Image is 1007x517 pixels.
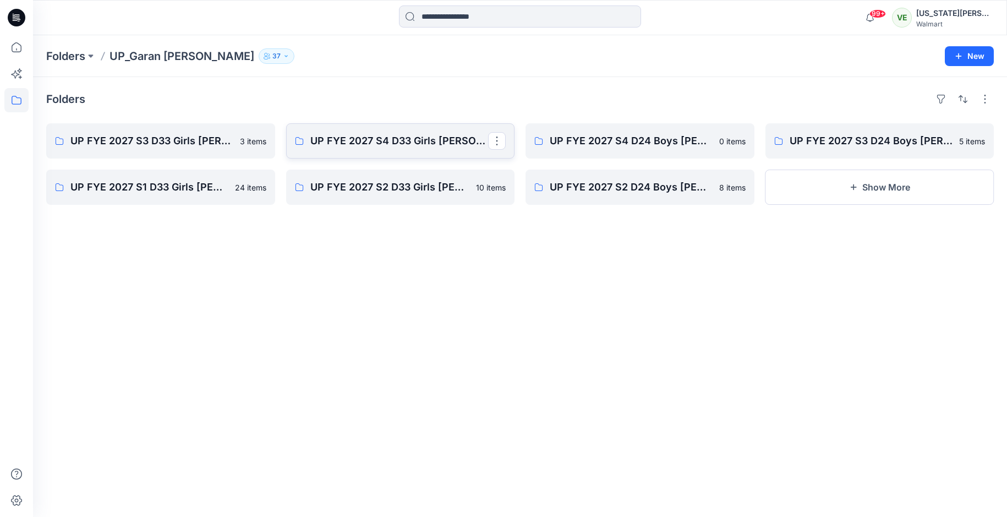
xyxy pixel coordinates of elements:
p: 5 items [959,135,985,147]
p: UP FYE 2027 S4 D24 Boys [PERSON_NAME] [550,133,713,149]
a: UP FYE 2027 S3 D33 Girls [PERSON_NAME]3 items [46,123,275,159]
button: Show More [765,170,994,205]
p: 10 items [476,182,506,193]
p: UP FYE 2027 S1 D33 Girls [PERSON_NAME] [70,179,228,195]
p: UP FYE 2027 S3 D33 Girls [PERSON_NAME] [70,133,233,149]
div: VE [892,8,912,28]
button: 37 [259,48,294,64]
p: 8 items [719,182,746,193]
h4: Folders [46,92,85,106]
p: UP FYE 2027 S2 D24 Boys [PERSON_NAME] [550,179,713,195]
a: UP FYE 2027 S4 D33 Girls [PERSON_NAME] [286,123,515,159]
p: UP FYE 2027 S3 D24 Boys [PERSON_NAME] [790,133,953,149]
span: 99+ [869,9,886,18]
p: 0 items [719,135,746,147]
p: UP FYE 2027 S4 D33 Girls [PERSON_NAME] [310,133,489,149]
a: UP FYE 2027 S3 D24 Boys [PERSON_NAME]5 items [765,123,994,159]
div: Walmart [916,20,993,28]
p: UP_Garan [PERSON_NAME] [110,48,254,64]
div: [US_STATE][PERSON_NAME] [916,7,993,20]
p: UP FYE 2027 S2 D33 Girls [PERSON_NAME] [310,179,470,195]
a: Folders [46,48,85,64]
p: 24 items [235,182,266,193]
p: 37 [272,50,281,62]
a: UP FYE 2027 S4 D24 Boys [PERSON_NAME]0 items [526,123,754,159]
a: UP FYE 2027 S2 D24 Boys [PERSON_NAME]8 items [526,170,754,205]
p: 3 items [240,135,266,147]
button: New [945,46,994,66]
a: UP FYE 2027 S2 D33 Girls [PERSON_NAME]10 items [286,170,515,205]
a: UP FYE 2027 S1 D33 Girls [PERSON_NAME]24 items [46,170,275,205]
